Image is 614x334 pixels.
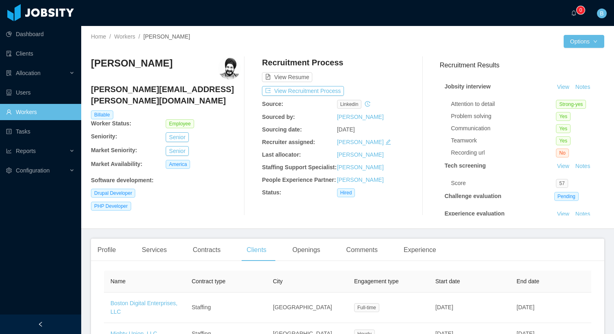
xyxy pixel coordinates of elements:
[262,72,312,82] button: icon: file-textView Resume
[110,300,177,315] a: Boston Digital Enterprises, LLC
[337,126,355,133] span: [DATE]
[262,126,302,133] b: Sourcing date:
[354,278,399,284] span: Engagement type
[110,278,125,284] span: Name
[262,114,295,120] b: Sourced by:
[517,304,534,310] span: [DATE]
[6,104,75,120] a: icon: userWorkers
[192,278,225,284] span: Contract type
[435,278,460,284] span: Start date
[451,124,556,133] div: Communication
[451,100,556,108] div: Attention to detail
[262,88,344,94] a: icon: exportView Recruitment Process
[262,177,336,183] b: People Experience Partner:
[556,136,571,145] span: Yes
[91,110,113,119] span: Billable
[262,164,337,170] b: Staffing Support Specialist:
[16,70,41,76] span: Allocation
[91,33,106,40] a: Home
[365,101,370,107] i: icon: history
[554,192,579,201] span: Pending
[337,177,384,183] a: [PERSON_NAME]
[564,35,604,48] button: Optionsicon: down
[571,10,577,16] i: icon: bell
[451,179,556,187] div: Score
[166,119,194,128] span: Employee
[91,161,143,167] b: Market Availability:
[138,33,140,40] span: /
[91,177,153,183] b: Software development :
[556,100,586,109] span: Strong-yes
[572,162,594,171] button: Notes
[397,239,443,261] div: Experience
[337,164,384,170] a: [PERSON_NAME]
[600,9,603,18] span: B
[572,82,594,92] button: Notes
[91,202,131,211] span: PHP Developer
[262,151,301,158] b: Last allocator:
[192,304,211,310] span: Staffing
[262,74,312,80] a: icon: file-textView Resume
[262,86,344,96] button: icon: exportView Recruitment Process
[337,151,384,158] a: [PERSON_NAME]
[6,45,75,62] a: icon: auditClients
[556,149,569,157] span: No
[517,278,539,284] span: End date
[554,211,572,217] a: View
[262,189,281,196] b: Status:
[266,293,348,323] td: [GEOGRAPHIC_DATA]
[166,160,190,169] span: America
[262,101,283,107] b: Source:
[6,70,12,76] i: icon: solution
[340,239,384,261] div: Comments
[337,100,362,109] span: linkedin
[186,239,227,261] div: Contracts
[354,303,379,312] span: Full-time
[91,189,135,198] span: Drupal Developer
[445,193,502,199] strong: Challenge evaluation
[385,139,391,145] i: icon: edit
[16,148,36,154] span: Reports
[440,60,604,70] h3: Recruitment Results
[554,84,572,90] a: View
[337,188,355,197] span: Hired
[435,304,453,310] span: [DATE]
[554,163,572,169] a: View
[337,139,384,145] a: [PERSON_NAME]
[262,139,315,145] b: Recruiter assigned:
[445,162,486,169] strong: Tech screening
[451,149,556,157] div: Recording url
[273,278,283,284] span: City
[166,132,188,142] button: Senior
[337,114,384,120] a: [PERSON_NAME]
[577,6,585,14] sup: 0
[445,210,505,217] strong: Experience evaluation
[135,239,173,261] div: Services
[6,148,12,154] i: icon: line-chart
[451,136,556,145] div: Teamwork
[556,179,568,188] span: 57
[451,112,556,121] div: Problem solving
[16,167,50,174] span: Configuration
[109,33,111,40] span: /
[6,84,75,101] a: icon: robotUsers
[556,124,571,133] span: Yes
[91,147,137,153] b: Market Seniority:
[91,84,241,106] h4: [PERSON_NAME][EMAIL_ADDRESS][PERSON_NAME][DOMAIN_NAME]
[445,83,491,90] strong: Jobsity interview
[166,146,188,156] button: Senior
[91,120,131,127] b: Worker Status:
[218,57,241,80] img: 3627e523-74b0-4e76-b6fb-27640e80da45_66c4d7dfb1fb3-400w.png
[240,239,273,261] div: Clients
[91,57,173,70] h3: [PERSON_NAME]
[556,112,571,121] span: Yes
[91,133,117,140] b: Seniority:
[572,209,594,219] button: Notes
[114,33,135,40] a: Workers
[91,239,122,261] div: Profile
[286,239,327,261] div: Openings
[143,33,190,40] span: [PERSON_NAME]
[6,168,12,173] i: icon: setting
[6,26,75,42] a: icon: pie-chartDashboard
[6,123,75,140] a: icon: profileTasks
